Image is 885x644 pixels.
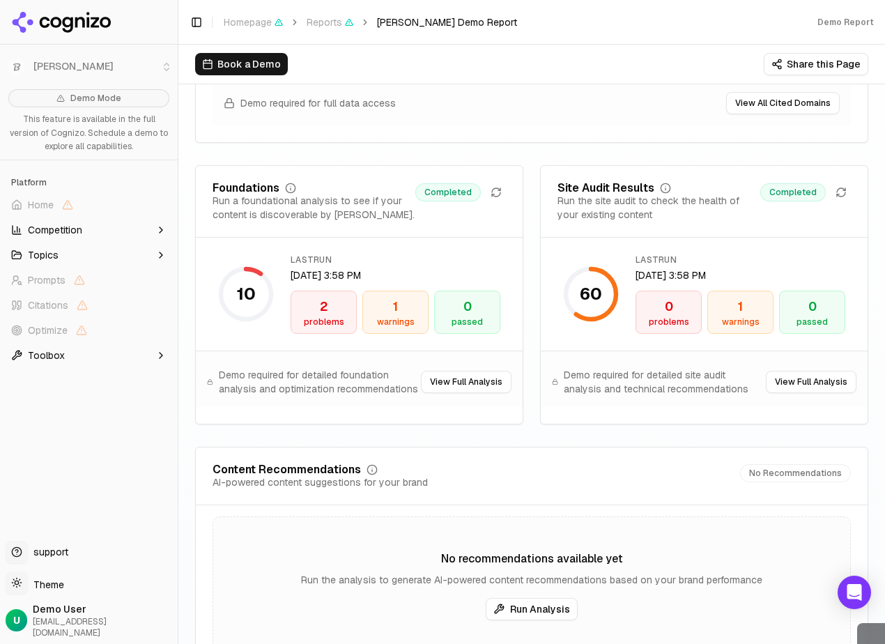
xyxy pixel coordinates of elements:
[28,298,68,312] span: Citations
[28,273,66,287] span: Prompts
[740,464,851,482] span: No Recommendations
[8,113,169,154] p: This feature is available in the full version of Cognizo. Schedule a demo to explore all capabili...
[28,323,68,337] span: Optimize
[415,183,481,201] span: Completed
[6,171,172,194] div: Platform
[564,368,766,396] span: Demo required for detailed site audit analysis and technical recommendations
[486,598,578,620] button: Run Analysis
[240,96,396,110] span: Demo required for full data access
[13,613,20,627] span: U
[195,53,288,75] button: Book a Demo
[817,17,874,28] div: Demo Report
[224,15,283,29] span: Homepage
[760,183,826,201] span: Completed
[28,198,54,212] span: Home
[421,371,511,393] button: View Full Analysis
[224,15,517,29] nav: breadcrumb
[28,223,82,237] span: Competition
[219,368,421,396] span: Demo required for detailed foundation analysis and optimization recommendations
[70,93,121,104] span: Demo Mode
[377,15,517,29] span: [PERSON_NAME] Demo Report
[291,254,500,266] div: lastRun
[369,316,422,328] div: warnings
[714,297,767,316] div: 1
[557,183,654,194] div: Site Audit Results
[580,283,602,305] div: 60
[6,244,172,266] button: Topics
[28,545,68,559] span: support
[785,297,839,316] div: 0
[291,268,500,282] div: [DATE] 3:58 PM
[838,576,871,609] div: Open Intercom Messenger
[766,371,856,393] button: View Full Analysis
[636,254,845,266] div: lastRun
[440,297,494,316] div: 0
[307,15,353,29] span: Reports
[213,194,415,222] div: Run a foundational analysis to see if your content is discoverable by [PERSON_NAME].
[33,602,172,616] span: Demo User
[33,616,172,638] span: [EMAIL_ADDRESS][DOMAIN_NAME]
[237,283,256,305] div: 10
[636,268,845,282] div: [DATE] 3:58 PM
[213,475,428,489] div: AI-powered content suggestions for your brand
[213,551,850,567] div: No recommendations available yet
[642,316,695,328] div: problems
[213,183,279,194] div: Foundations
[297,297,351,316] div: 2
[297,316,351,328] div: problems
[6,344,172,367] button: Toolbox
[28,348,65,362] span: Toolbox
[213,573,850,587] div: Run the analysis to generate AI-powered content recommendations based on your brand performance
[557,194,760,222] div: Run the site audit to check the health of your existing content
[28,248,59,262] span: Topics
[785,316,839,328] div: passed
[726,92,840,114] button: View All Cited Domains
[714,316,767,328] div: warnings
[28,578,64,591] span: Theme
[764,53,868,75] button: Share this Page
[642,297,695,316] div: 0
[6,219,172,241] button: Competition
[213,464,361,475] div: Content Recommendations
[440,316,494,328] div: passed
[369,297,422,316] div: 1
